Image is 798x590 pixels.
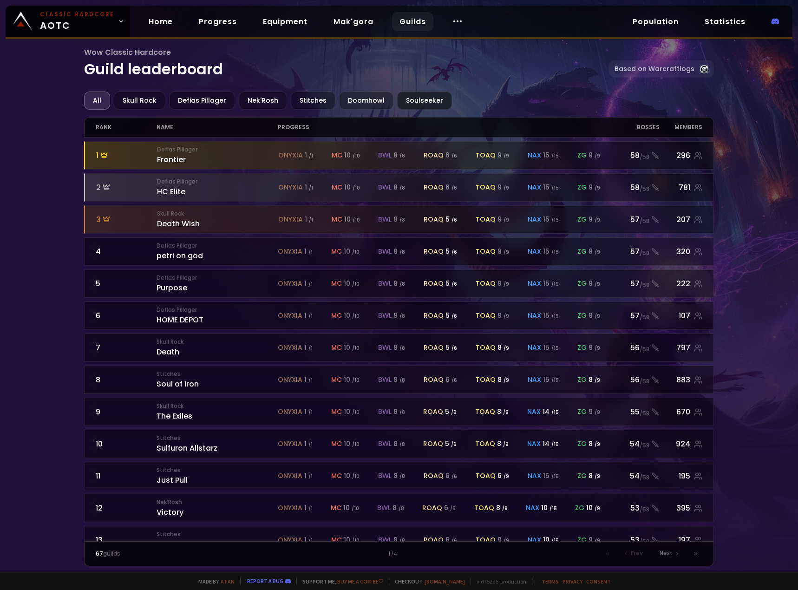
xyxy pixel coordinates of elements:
[84,237,713,266] a: 4Defias Pillagerpetri on godonyxia 1 /1mc 10 /10bwl 8 /8roaq 5 /6toaq 9 /9nax 15 /15zg 9 /957/58320
[497,375,509,385] div: 8
[424,183,444,192] span: roaq
[278,215,303,224] span: onyxia
[393,407,405,417] div: 8
[305,215,313,224] div: 1
[504,377,509,384] small: / 9
[157,306,278,314] small: Defias Pillager
[157,402,278,410] small: Skull Rock
[528,279,541,288] span: nax
[157,274,278,282] small: Defias Pillager
[697,12,753,31] a: Statistics
[308,313,313,320] small: / 1
[96,374,157,386] div: 8
[504,152,509,159] small: / 9
[543,215,559,224] div: 15
[96,310,157,321] div: 6
[96,342,157,354] div: 7
[352,377,360,384] small: / 10
[527,439,541,449] span: nax
[595,377,600,384] small: / 9
[96,214,157,225] div: 3
[611,470,660,482] div: 54
[497,279,509,288] div: 9
[399,152,405,159] small: / 8
[660,374,702,386] div: 883
[476,183,496,192] span: toaq
[157,145,278,165] div: Frontier
[445,247,457,256] div: 5
[476,247,496,256] span: toaq
[551,249,559,256] small: / 15
[157,210,278,229] div: Death Wish
[700,65,708,73] img: Warcraftlog
[611,342,660,354] div: 56
[543,183,559,192] div: 15
[352,313,360,320] small: / 10
[96,406,157,418] div: 9
[476,343,496,353] span: toaq
[640,377,649,386] small: / 58
[308,281,313,288] small: / 1
[378,151,392,160] span: bwl
[378,311,392,321] span: bwl
[543,311,559,321] div: 15
[577,311,587,321] span: zg
[304,375,313,385] div: 1
[378,247,392,256] span: bwl
[399,249,405,256] small: / 8
[399,377,405,384] small: / 8
[378,439,392,449] span: bwl
[393,215,405,224] div: 8
[589,151,600,160] div: 9
[353,152,360,159] small: / 10
[157,466,278,474] small: Stitches
[304,407,313,417] div: 1
[451,152,457,159] small: / 6
[352,345,360,352] small: / 10
[504,249,509,256] small: / 9
[352,409,360,416] small: / 10
[278,439,302,449] span: onyxia
[589,247,600,256] div: 9
[551,184,559,191] small: / 15
[344,311,360,321] div: 10
[157,145,278,154] small: Defias Pillager
[331,247,342,256] span: mc
[304,439,313,449] div: 1
[157,274,278,294] div: Purpose
[157,242,278,250] small: Defias Pillager
[611,310,660,321] div: 57
[451,281,457,288] small: / 6
[40,10,114,19] small: Classic Hardcore
[528,215,541,224] span: nax
[344,375,360,385] div: 10
[424,343,444,353] span: roaq
[424,311,444,321] span: roaq
[475,407,495,417] span: toaq
[543,439,559,449] div: 14
[577,215,587,224] span: zg
[157,370,278,390] div: Soul of Iron
[611,150,660,161] div: 58
[595,409,600,416] small: / 9
[96,182,157,193] div: 2
[157,177,278,186] small: Defias Pillager
[451,313,457,320] small: / 6
[308,345,313,352] small: / 1
[528,375,541,385] span: nax
[589,183,600,192] div: 9
[611,406,660,418] div: 55
[255,12,315,31] a: Equipment
[6,6,130,37] a: Classic HardcoreAOTC
[611,214,660,225] div: 57
[393,183,405,192] div: 8
[278,247,302,256] span: onyxia
[399,345,405,352] small: / 8
[451,409,457,416] small: / 6
[378,183,392,192] span: bwl
[640,281,649,289] small: / 58
[527,407,541,417] span: nax
[503,409,509,416] small: / 9
[497,215,509,224] div: 9
[344,439,360,449] div: 10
